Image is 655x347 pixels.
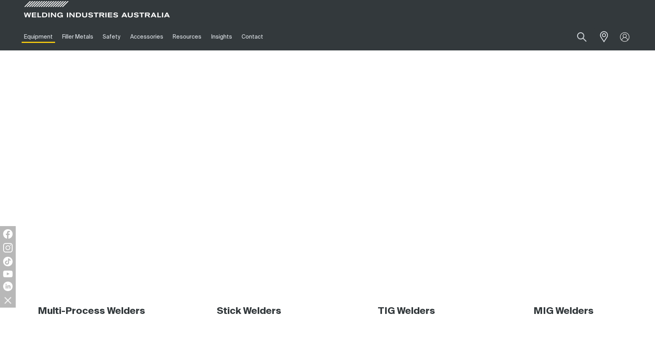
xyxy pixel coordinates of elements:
[98,23,125,50] a: Safety
[38,306,145,316] a: Multi-Process Welders
[3,229,13,239] img: Facebook
[19,23,57,50] a: Equipment
[125,23,168,50] a: Accessories
[3,271,13,277] img: YouTube
[168,23,206,50] a: Resources
[1,293,15,307] img: hide socials
[3,243,13,252] img: Instagram
[237,23,268,50] a: Contact
[217,306,281,316] a: Stick Welders
[533,306,594,316] a: MIG Welders
[206,23,236,50] a: Insights
[568,28,595,46] button: Search products
[558,28,595,46] input: Product name or item number...
[233,210,422,236] h1: Welding Equipment
[3,257,13,266] img: TikTok
[19,23,482,50] nav: Main
[3,282,13,291] img: LinkedIn
[378,306,435,316] a: TIG Welders
[57,23,98,50] a: Filler Metals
